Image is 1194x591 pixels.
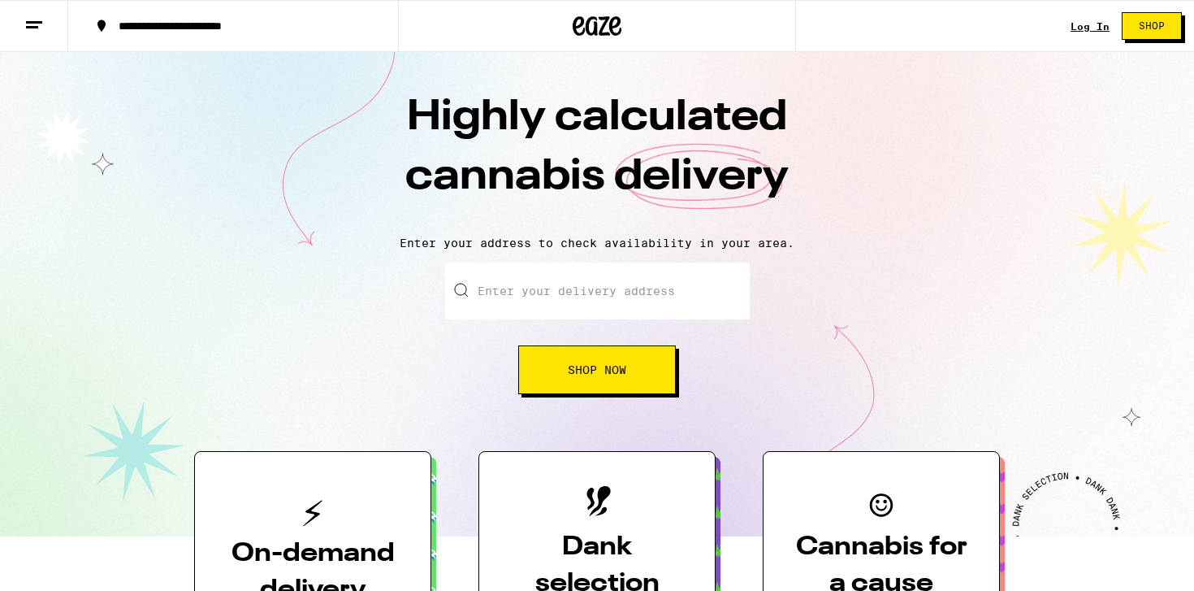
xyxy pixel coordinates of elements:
a: Shop [1110,12,1194,40]
span: Shop [1139,21,1165,31]
h1: Highly calculated cannabis delivery [313,89,881,224]
input: Enter your delivery address [445,263,750,319]
span: Shop Now [568,364,626,376]
button: Shop [1122,12,1182,40]
button: Shop Now [518,345,676,394]
p: Enter your address to check availability in your area. [16,237,1178,250]
a: Log In [1071,21,1110,32]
